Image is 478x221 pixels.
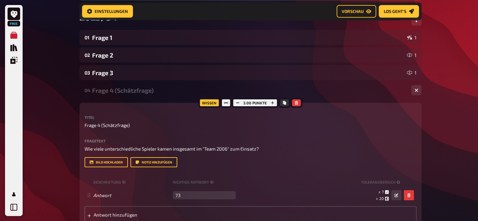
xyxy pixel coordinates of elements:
div: 3.00 Punkte [232,98,278,108]
div: Wissen [198,98,220,108]
small: ± [376,196,389,201]
div: 03 [85,70,90,75]
a: Quiz Sammlung [8,41,20,54]
a: Einblendungen [8,54,20,67]
span: Free [8,22,19,25]
div: 04 [85,87,90,93]
span: Frage 4 (Schätzfrage) [85,122,130,129]
button: Vorschau [337,5,376,18]
div: Frage 2 [92,52,404,59]
small: Toleranzbereich [361,180,401,185]
i: Antwort [93,192,111,198]
div: Frage 4 (Schätzfrage) [92,87,406,94]
button: Bild hochladen [85,157,128,167]
div: 01 [85,35,90,40]
div: 1 [407,52,416,58]
span: 20 [379,196,384,201]
div: 1 [407,35,416,40]
button: Notiz hinzufügen [130,157,177,167]
span: Einstellungen [95,9,128,14]
small: ± [378,189,389,195]
small: Richtige Antwort [173,180,359,185]
a: Profil [8,188,20,201]
button: Los geht's [379,5,419,18]
span: Antwort hinzufügen [94,212,191,218]
a: Meine Quizze [8,29,20,41]
label: Fragetext [85,139,416,143]
label: Titel [85,115,416,119]
button: Kopieren [280,99,289,106]
div: Frage 3 [92,69,404,76]
button: Einstellungen [82,5,133,18]
span: Wie viele unterschiedliche Spieler kamen insgesamt im "Team 2006" zum Einsatz? [85,146,259,152]
div: 02 [85,52,90,58]
button: Reihenfolge anpassen [411,15,421,25]
span: Los geht's [384,9,406,14]
div: Frage 1 [92,34,404,41]
small: Beschriftung [93,180,170,185]
div: 1 [407,70,416,75]
input: leer [173,191,236,199]
span: 7 [382,190,384,194]
span: Vorschau [342,9,364,14]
